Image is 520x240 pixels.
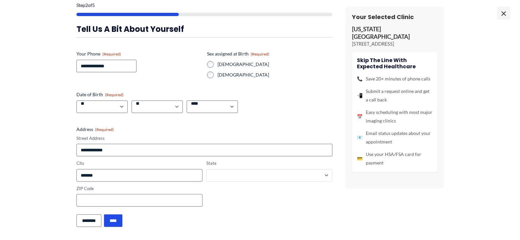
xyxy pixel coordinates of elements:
span: (Required) [251,52,269,56]
span: 📞 [357,75,363,83]
span: 💳 [357,154,363,163]
span: (Required) [105,92,124,97]
h3: Tell us a bit about yourself [76,24,332,34]
span: 5 [92,2,95,8]
li: Use your HSA/FSA card for payment [357,150,432,167]
li: Save 20+ minutes of phone calls [357,75,432,83]
legend: Date of Birth [76,91,124,98]
label: City [76,160,202,166]
span: 2 [85,2,88,8]
label: ZIP Code [76,185,202,192]
label: [DEMOGRAPHIC_DATA] [218,61,332,68]
span: (Required) [102,52,121,56]
li: Submit a request online and get a call back [357,87,432,104]
p: [STREET_ADDRESS] [352,41,437,47]
span: 📅 [357,112,363,121]
h4: Skip the line with Expected Healthcare [357,57,432,70]
h3: Your Selected Clinic [352,13,437,21]
li: Easy scheduling with most major imaging clinics [357,108,432,125]
legend: Address [76,126,114,133]
span: × [497,7,510,20]
p: [US_STATE][GEOGRAPHIC_DATA] [352,26,437,41]
label: Your Phone [76,51,202,57]
span: (Required) [95,127,114,132]
label: State [206,160,332,166]
legend: Sex assigned at Birth [207,51,269,57]
label: Street Address [76,135,332,142]
p: Step of [76,3,332,8]
span: 📧 [357,133,363,142]
li: Email status updates about your appointment [357,129,432,146]
span: 📲 [357,91,363,100]
label: [DEMOGRAPHIC_DATA] [218,72,332,78]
